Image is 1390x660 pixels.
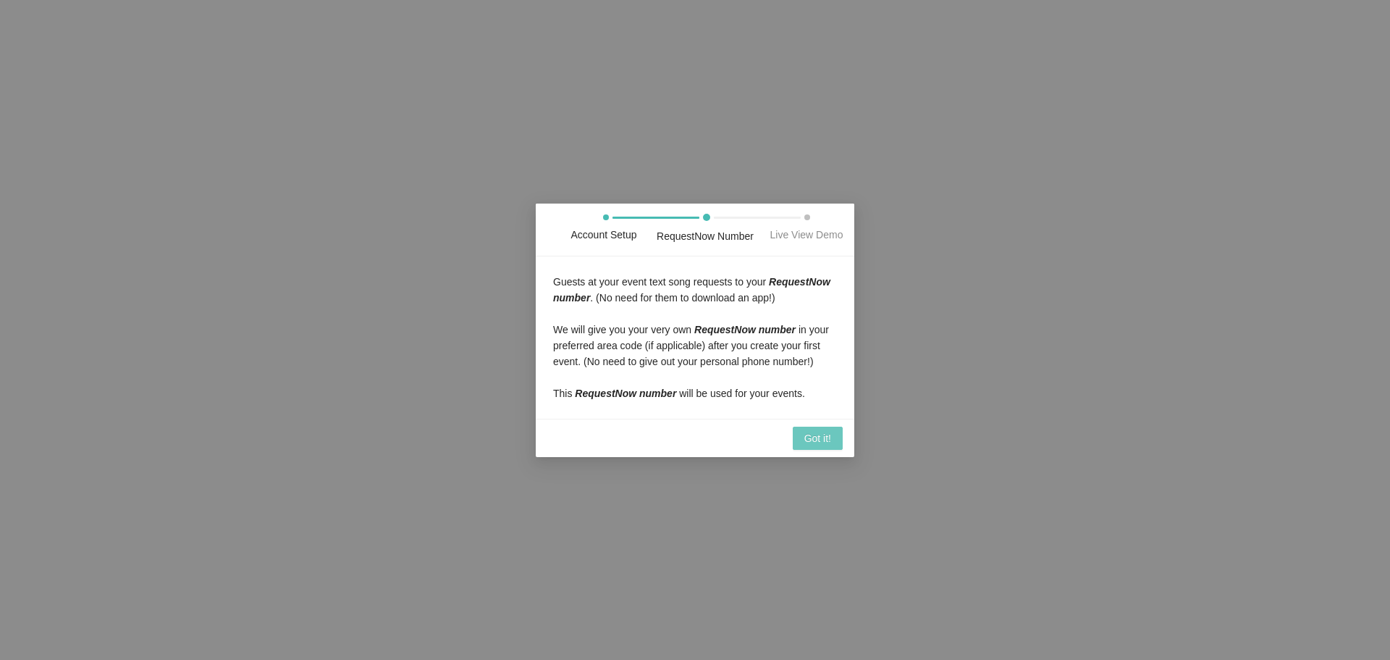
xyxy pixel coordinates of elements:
div: RequestNow Number [657,228,754,244]
span: Guests at your event text song requests to your . (No need for them to download an app!) [553,276,830,304]
i: RequestNow number [694,324,796,335]
i: RequestNow number [575,388,676,399]
div: Account Setup [570,227,636,243]
i: RequestNow number [553,276,830,304]
button: Got it! [793,427,843,450]
span: We will give you your very own in your preferred area code (if applicable) after you create your ... [553,324,829,399]
span: Got it! [804,430,831,446]
div: Live View Demo [770,227,843,243]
